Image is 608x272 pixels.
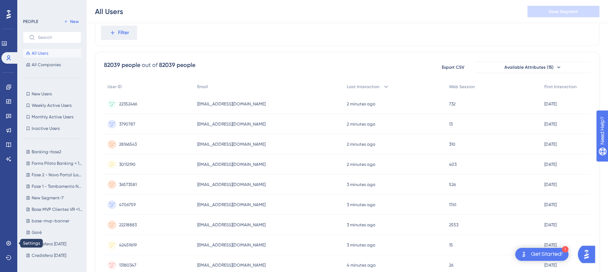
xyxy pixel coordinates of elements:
[32,253,66,258] span: Credisfera [DATE]
[544,142,557,147] time: [DATE]
[119,182,137,187] span: 36573581
[23,205,86,214] button: Base MVP Clientes VR <10k
[197,121,266,127] span: [EMAIL_ADDRESS][DOMAIN_NAME]
[197,84,208,90] span: Email
[32,195,64,201] span: New Segment-7
[519,250,528,259] img: launcher-image-alternative-text
[347,182,375,187] time: 3 minutes ago
[23,240,86,248] button: Credisfera [DATE]
[544,162,557,167] time: [DATE]
[32,103,72,108] span: Weekly Active Users
[101,26,137,40] button: Filter
[435,62,471,73] button: Export CSV
[119,222,137,228] span: 22218883
[347,101,375,106] time: 2 minutes ago
[544,202,557,207] time: [DATE]
[32,91,52,97] span: New Users
[197,262,266,268] span: [EMAIL_ADDRESS][DOMAIN_NAME]
[119,141,137,147] span: 28166543
[32,183,83,189] span: Fase 1 - Tombamento Novo Portal
[32,172,83,178] span: Fase 2 - Novo Portal (users vp + celular)
[119,101,137,107] span: 22352466
[119,262,136,268] span: 13180347
[159,61,195,69] div: 82039 people
[32,241,66,247] span: Credisfera [DATE]
[449,141,455,147] span: 310
[23,171,86,179] button: Fase 2 - Novo Portal (users vp + celular)
[23,101,81,110] button: Weekly Active Users
[504,64,554,70] span: Available Attributes (15)
[23,159,86,168] button: Forms Piloto Banking < 10k
[32,62,61,68] span: All Companies
[449,162,457,167] span: 403
[23,49,81,58] button: All Users
[197,242,266,248] span: [EMAIL_ADDRESS][DOMAIN_NAME]
[119,202,136,208] span: 4706759
[23,182,86,191] button: Fase 1 - Tombamento Novo Portal
[562,246,568,253] div: 1
[347,122,375,127] time: 2 minutes ago
[197,101,266,107] span: [EMAIL_ADDRESS][DOMAIN_NAME]
[449,222,458,228] span: 2553
[449,262,453,268] span: 26
[197,182,266,187] span: [EMAIL_ADDRESS][DOMAIN_NAME]
[23,124,81,133] button: Inactive Users
[23,228,86,237] button: Garé
[347,84,380,90] span: Last Interaction
[23,113,81,121] button: Monthly Active Users
[119,242,137,248] span: 42459619
[197,222,266,228] span: [EMAIL_ADDRESS][DOMAIN_NAME]
[449,121,453,127] span: 13
[108,84,122,90] span: User ID
[32,126,60,131] span: Inactive Users
[449,182,456,187] span: 526
[475,62,590,73] button: Available Attributes (15)
[544,122,557,127] time: [DATE]
[347,142,375,147] time: 2 minutes ago
[449,242,453,248] span: 15
[32,218,69,224] span: base-mvp-banner
[23,60,81,69] button: All Companies
[17,2,45,10] span: Need Help?
[544,242,557,248] time: [DATE]
[32,50,48,56] span: All Users
[32,114,73,120] span: Monthly Active Users
[515,248,568,261] div: Open Get Started! checklist, remaining modules: 1
[23,19,38,24] div: PEOPLE
[449,202,456,208] span: 1761
[104,61,140,69] div: 82039 people
[23,148,86,156] button: Banking-fase2
[70,19,79,24] span: New
[32,207,83,212] span: Base MVP Clientes VR <10k
[118,28,129,37] span: Filter
[119,121,135,127] span: 3790787
[61,17,81,26] button: New
[95,6,123,17] div: All Users
[142,61,158,69] div: out of
[23,217,86,225] button: base-mvp-banner
[32,230,42,235] span: Garé
[23,194,86,202] button: New Segment-7
[578,244,599,265] iframe: UserGuiding AI Assistant Launcher
[347,263,376,268] time: 4 minutes ago
[347,202,375,207] time: 3 minutes ago
[449,84,475,90] span: Web Session
[544,222,557,227] time: [DATE]
[449,101,455,107] span: 732
[23,90,81,98] button: New Users
[347,222,375,227] time: 3 minutes ago
[32,149,61,155] span: Banking-fase2
[549,9,578,14] span: Save Segment
[544,101,557,106] time: [DATE]
[38,35,75,40] input: Search
[347,242,375,248] time: 3 minutes ago
[544,263,557,268] time: [DATE]
[23,251,86,260] button: Credisfera [DATE]
[544,84,577,90] span: First Interaction
[531,250,563,258] div: Get Started!
[197,162,266,167] span: [EMAIL_ADDRESS][DOMAIN_NAME]
[197,141,266,147] span: [EMAIL_ADDRESS][DOMAIN_NAME]
[527,6,599,17] button: Save Segment
[32,160,83,166] span: Forms Piloto Banking < 10k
